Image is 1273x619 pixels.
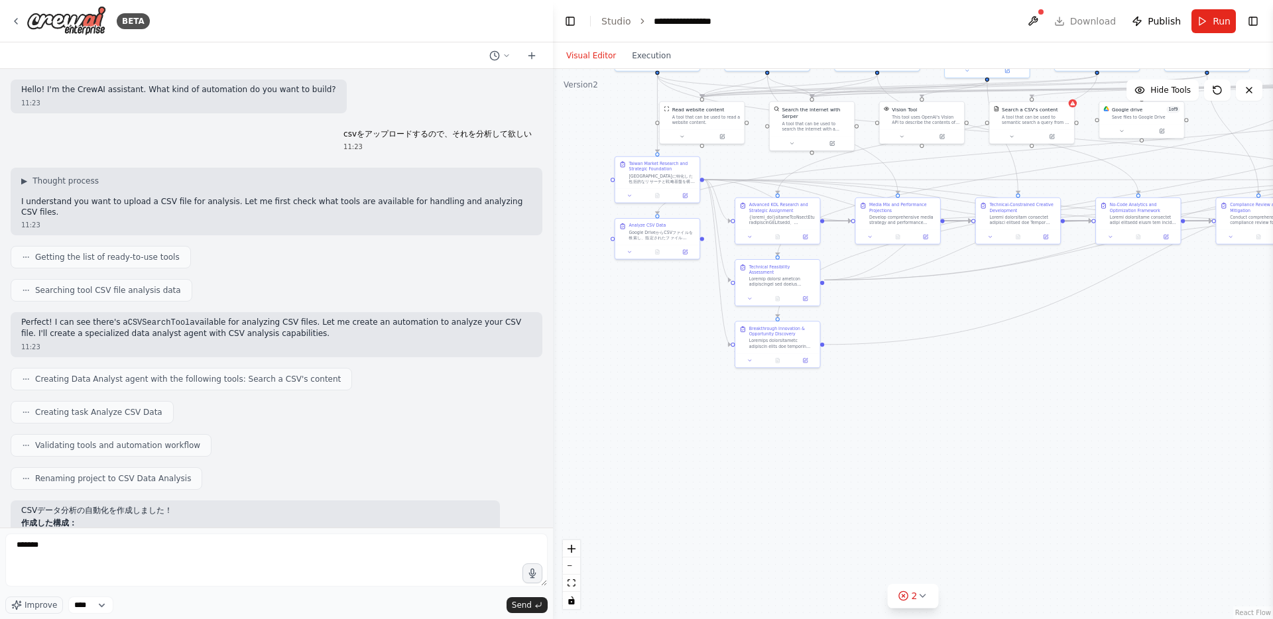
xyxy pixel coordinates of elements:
button: Open in side panel [673,248,697,256]
div: Technical-Constrained Creative DevelopmentLoremi dolorsitam consectet adipisci elitsed doe Tempor... [975,197,1061,245]
div: Loremip dolorsi ametcon adipiscingel sed doeius temporinc utlaboreetd mag ali enimadmi veniamqui ... [749,276,816,288]
button: No output available [883,233,912,241]
button: Open in side panel [673,192,697,199]
g: Edge from ce4e503f-e74e-4274-80fd-f6a80b05b6eb to 05a847f9-881d-4393-b7b5-e72fea5baf85 [654,75,816,97]
div: 11:23 [21,220,532,230]
g: Edge from 611279aa-c41c-4906-9434-7001ed12180c to ec2ea465-2078-4359-bc4c-4a72bc072763 [774,75,1101,194]
div: React Flow controls [563,540,580,609]
div: Breakthrough Innovation & Opportunity DiscoveryLoremips dolorsitametc adipiscin elits doe tempori... [735,321,821,368]
div: ScrapeWebsiteToolRead website contentA tool that can be used to read a website content. [659,101,745,144]
button: fit view [563,575,580,592]
span: Creating task Analyze CSV Data [35,407,162,418]
div: Breakthrough Innovation & Opportunity Discovery [749,326,816,337]
div: Analyze CSV DataGoogle DriveからCSVファイルを検索し、指定されたファイル（{csv_file_path}またはファイル名）を分析して包括的な洞察を提供する： - G... [615,218,701,260]
g: Edge from 48b22b5f-f714-4f52-bb05-547743840559 to 295c8ee2-8055-4dd7-8748-3d0dd386a0b4 [824,217,1091,283]
a: Studio [601,16,631,27]
img: VisionTool [884,106,889,111]
button: toggle interactivity [563,592,580,609]
div: Technical Feasibility AssessmentLoremip dolorsi ametcon adipiscingel sed doeius temporinc utlabor... [735,259,821,306]
p: Hello! I'm the CrewAI assistant. What kind of automation do you want to build? [21,85,336,95]
span: Thought process [32,176,99,186]
div: Advanced KOL Research and Strategic Assignment{loremi_dol}sitameTcoNsectEturadipiscinGELitsedd、ei... [735,197,821,245]
g: Edge from 01f3f250-8bbb-47b1-82ce-66ea7e3261da to 05a847f9-881d-4393-b7b5-e72fea5baf85 [808,75,880,97]
button: Open in side panel [1154,233,1178,241]
div: Media Mix and Performance ProjectionsDevelop comprehensive media strategy and performance project... [855,197,941,245]
div: Loremi dolorsitame consectet adipi elitsedd eiusm tem incidid utlaboree doloremagnaali: **Enimad ... [1110,215,1177,226]
span: ▶ [21,176,27,186]
button: Run [1191,9,1236,33]
span: 2 [912,589,918,602]
div: Advanced KOL Research and Strategic Assignment [749,202,816,213]
div: BETA [117,13,150,29]
div: Technical-Constrained Creative Development [989,202,1056,213]
div: Analyze CSV Data [629,223,666,228]
button: Send [507,597,548,613]
div: Search a CSV's content [1002,106,1058,113]
div: CSVSearchToolSearch a CSV's contentA tool that can be used to semantic search a query from a CSV'... [989,101,1075,144]
div: [GEOGRAPHIC_DATA]に特化した包括的なリサーチと戦略基盤を構築する。予算制約：KOL活動に{budget_kol}円、広告に{budget_ads}円で{topic}の{targe... [629,174,696,185]
button: Open in side panel [813,139,852,147]
button: No output available [763,294,792,302]
button: Publish [1126,9,1186,33]
button: Hide left sidebar [561,12,579,30]
div: Loremips dolorsitametc adipiscin elits doe temporin utlabore etdoloremagna ali {enima} minimveni ... [749,338,816,349]
div: This tool uses OpenAI's Vision API to describe the contents of an image. [892,114,960,125]
button: Hide Tools [1126,80,1199,101]
button: No output available [763,357,792,365]
g: Edge from 4ad7ecda-5fe4-445e-ba3e-5362bfc3394b to b148516f-4f30-4c1e-8de3-e94854e9577c [704,176,731,348]
button: Open in side panel [1034,233,1058,241]
button: Click to speak your automation idea [522,563,542,583]
button: Open in side panel [1032,133,1071,141]
div: A tool that can be used to search the internet with a search_query. Supports different search typ... [782,121,851,133]
span: Hide Tools [1150,85,1191,95]
img: SerperDevTool [774,106,779,111]
div: Taiwan Market Research and Strategic Foundation [629,161,696,172]
div: 11:23 [343,142,532,152]
button: zoom out [563,557,580,575]
span: Searching tool CSV file analysis data [35,285,181,296]
button: No output available [643,192,672,199]
div: No-Code Analytics and Optimization Framework [1110,202,1177,213]
button: Open in side panel [794,233,818,241]
img: Google Drive [1103,106,1109,111]
span: Validating tools and automation workflow [35,440,200,451]
div: Develop comprehensive media strategy and performance projections within {budget_ads} yen budget, ... [869,215,936,226]
code: CSVSearchTool [128,318,190,327]
div: SerperDevToolSearch the internet with SerperA tool that can be used to search the internet with a... [769,101,855,151]
div: Version 2 [564,80,598,90]
button: Improve [5,596,63,614]
button: Open in side panel [914,233,938,241]
div: A tool that can be used to semantic search a query from a CSV's content. [1002,114,1070,125]
g: Edge from 48b22b5f-f714-4f52-bb05-547743840559 to 8db40393-dbc6-4d5f-9257-63b334953a9c [824,217,971,283]
div: Technical Feasibility Assessment [749,264,816,275]
button: Open in side panel [988,66,1027,74]
div: {loremi_dol}sitameTcoNsectEturadipiscinGELitsedd、eiusmodtemporincididun。 **UTLaboree:** - DolOrem... [749,215,816,226]
button: zoom in [563,540,580,557]
span: Getting the list of ready-to-use tools [35,252,180,262]
nav: breadcrumb [601,15,711,28]
button: No output available [643,248,672,256]
g: Edge from 4ad7ecda-5fe4-445e-ba3e-5362bfc3394b to 8db40393-dbc6-4d5f-9257-63b334953a9c [704,176,971,225]
g: Edge from 4ad7ecda-5fe4-445e-ba3e-5362bfc3394b to 90908178-9be0-4b2e-a89c-071fb68b2dc7 [704,176,1212,225]
img: CSVSearchTool [994,106,999,111]
button: No output available [763,233,792,241]
span: Publish [1148,15,1181,28]
g: Edge from 611279aa-c41c-4906-9434-7001ed12180c to 05a847f9-881d-4393-b7b5-e72fea5baf85 [808,75,1100,97]
img: ScrapeWebsiteTool [664,106,669,111]
div: Google DriveからCSVファイルを検索し、指定されたファイル（{csv_file_path}またはファイル名）を分析して包括的な洞察を提供する： - Google Drive内のCSV... [629,230,696,241]
button: ▶Thought process [21,176,99,186]
button: Start a new chat [521,48,542,64]
div: Read website content [672,106,725,113]
button: Switch to previous chat [484,48,516,64]
button: Open in side panel [1142,127,1182,135]
g: Edge from 4ad7ecda-5fe4-445e-ba3e-5362bfc3394b to ec2ea465-2078-4359-bc4c-4a72bc072763 [704,176,731,225]
span: Number of enabled actions [1166,106,1180,113]
p: Perfect! I can see there's a available for analyzing CSV files. Let me create an automation to an... [21,317,532,339]
div: Search the internet with Serper [782,106,851,120]
span: Creating Data Analyst agent with the following tools: Search a CSV's content [35,374,341,384]
button: Open in side panel [794,357,818,365]
p: CSVデータ分析の自動化を作成しました！ [21,506,489,516]
g: Edge from ce4e503f-e74e-4274-80fd-f6a80b05b6eb to 2ed6f960-103e-43c4-b2eb-06bbfa1b0650 [654,75,705,97]
div: Google drive [1112,106,1142,113]
button: Execution [624,48,679,64]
